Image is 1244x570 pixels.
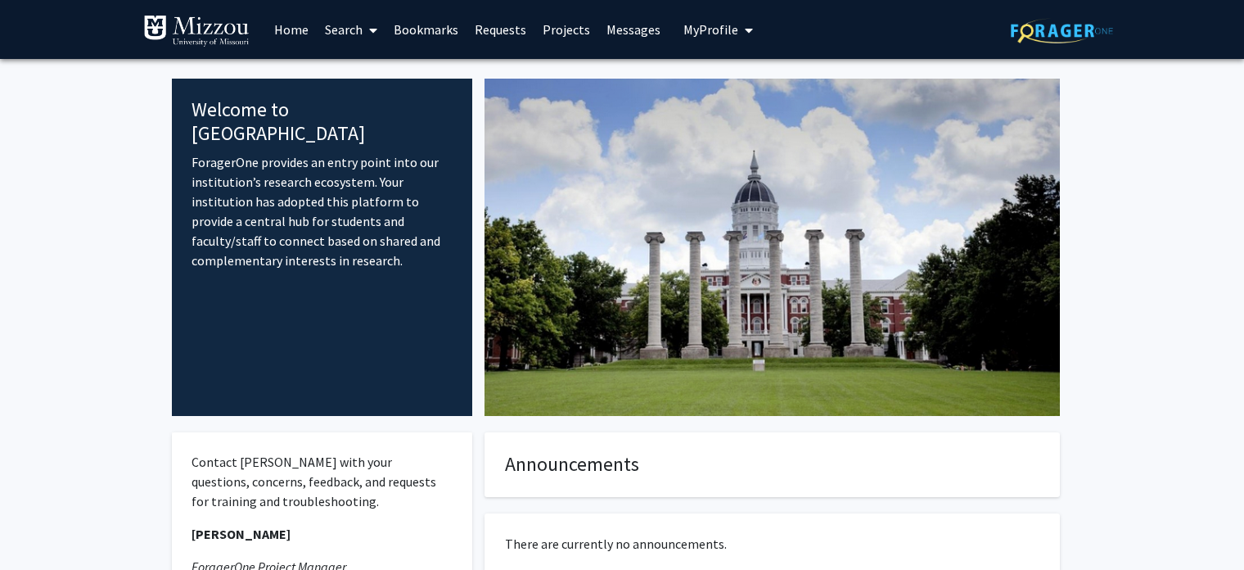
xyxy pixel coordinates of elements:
[534,1,598,58] a: Projects
[1011,18,1113,43] img: ForagerOne Logo
[385,1,466,58] a: Bookmarks
[317,1,385,58] a: Search
[192,152,453,270] p: ForagerOne provides an entry point into our institution’s research ecosystem. Your institution ha...
[192,526,291,542] strong: [PERSON_NAME]
[192,452,453,511] p: Contact [PERSON_NAME] with your questions, concerns, feedback, and requests for training and trou...
[598,1,669,58] a: Messages
[466,1,534,58] a: Requests
[505,534,1039,554] p: There are currently no announcements.
[505,453,1039,477] h4: Announcements
[485,79,1060,416] img: Cover Image
[192,98,453,146] h4: Welcome to [GEOGRAPHIC_DATA]
[143,15,250,47] img: University of Missouri Logo
[12,496,70,558] iframe: Chat
[683,21,738,38] span: My Profile
[266,1,317,58] a: Home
